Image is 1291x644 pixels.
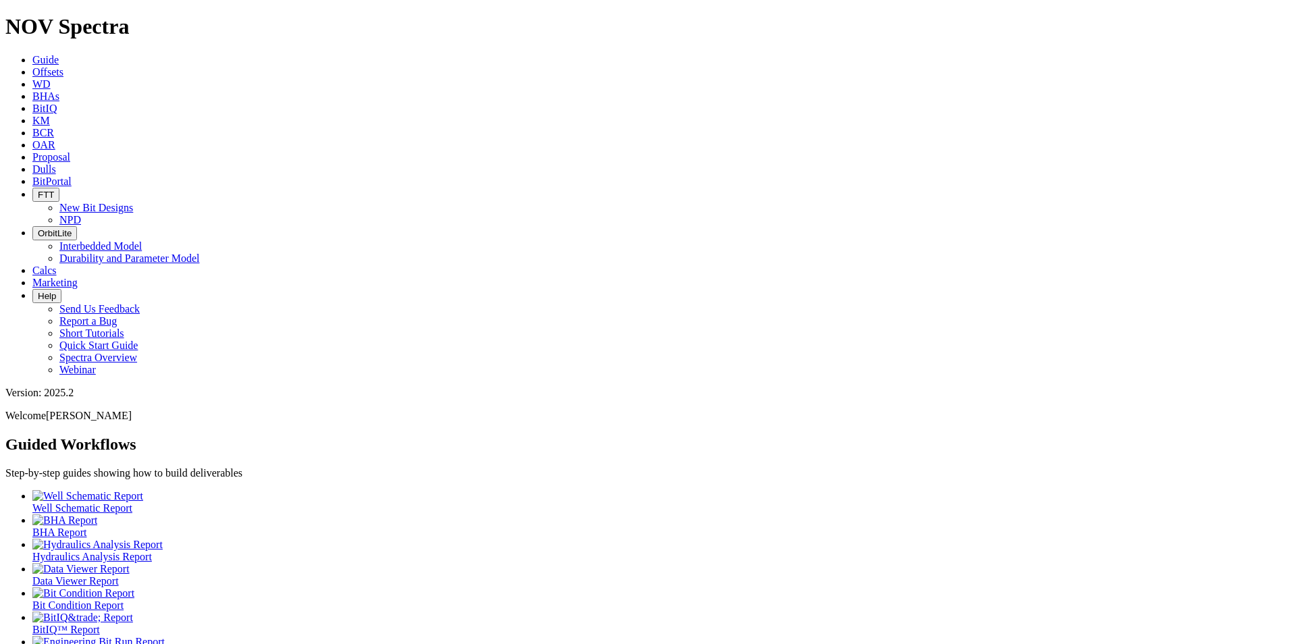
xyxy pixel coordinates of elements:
[32,103,57,114] a: BitIQ
[38,228,72,238] span: OrbitLite
[59,202,133,213] a: New Bit Designs
[32,527,86,538] span: BHA Report
[32,490,1286,514] a: Well Schematic Report Well Schematic Report
[32,539,1286,562] a: Hydraulics Analysis Report Hydraulics Analysis Report
[5,387,1286,399] div: Version: 2025.2
[32,188,59,202] button: FTT
[59,364,96,375] a: Webinar
[32,127,54,138] a: BCR
[32,78,51,90] a: WD
[32,226,77,240] button: OrbitLite
[59,240,142,252] a: Interbedded Model
[59,340,138,351] a: Quick Start Guide
[32,563,1286,587] a: Data Viewer Report Data Viewer Report
[32,551,152,562] span: Hydraulics Analysis Report
[32,612,133,624] img: BitIQ&trade; Report
[59,214,81,225] a: NPD
[32,539,163,551] img: Hydraulics Analysis Report
[32,163,56,175] a: Dulls
[32,289,61,303] button: Help
[5,435,1286,454] h2: Guided Workflows
[38,291,56,301] span: Help
[32,575,119,587] span: Data Viewer Report
[59,352,137,363] a: Spectra Overview
[32,115,50,126] a: KM
[5,410,1286,422] p: Welcome
[32,563,130,575] img: Data Viewer Report
[32,277,78,288] a: Marketing
[59,315,117,327] a: Report a Bug
[59,327,124,339] a: Short Tutorials
[32,66,63,78] a: Offsets
[5,14,1286,39] h1: NOV Spectra
[32,54,59,65] a: Guide
[32,624,100,635] span: BitIQ™ Report
[32,587,134,599] img: Bit Condition Report
[32,151,70,163] a: Proposal
[46,410,132,421] span: [PERSON_NAME]
[32,599,124,611] span: Bit Condition Report
[38,190,54,200] span: FTT
[32,587,1286,611] a: Bit Condition Report Bit Condition Report
[32,265,57,276] a: Calcs
[32,514,1286,538] a: BHA Report BHA Report
[32,490,143,502] img: Well Schematic Report
[32,90,59,102] a: BHAs
[59,252,200,264] a: Durability and Parameter Model
[5,467,1286,479] p: Step-by-step guides showing how to build deliverables
[32,139,55,151] a: OAR
[32,502,132,514] span: Well Schematic Report
[32,176,72,187] a: BitPortal
[32,514,97,527] img: BHA Report
[59,303,140,315] a: Send Us Feedback
[32,612,1286,635] a: BitIQ&trade; Report BitIQ™ Report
